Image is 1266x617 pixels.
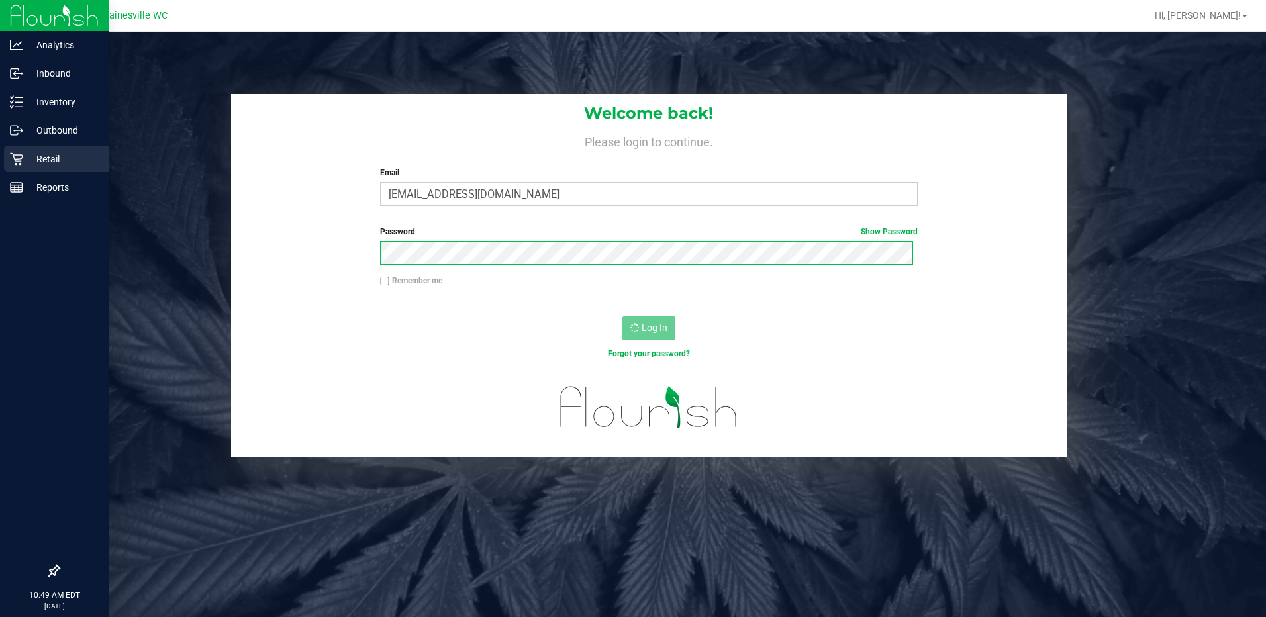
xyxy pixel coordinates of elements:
[6,601,103,611] p: [DATE]
[380,275,442,287] label: Remember me
[380,277,389,286] input: Remember me
[10,181,23,194] inline-svg: Reports
[622,316,675,340] button: Log In
[231,105,1067,122] h1: Welcome back!
[380,227,415,236] span: Password
[1155,10,1241,21] span: Hi, [PERSON_NAME]!
[608,349,690,358] a: Forgot your password?
[23,37,103,53] p: Analytics
[10,124,23,137] inline-svg: Outbound
[10,38,23,52] inline-svg: Analytics
[10,67,23,80] inline-svg: Inbound
[23,151,103,167] p: Retail
[544,373,754,441] img: flourish_logo.svg
[103,10,168,21] span: Gainesville WC
[10,152,23,166] inline-svg: Retail
[231,132,1067,148] h4: Please login to continue.
[23,66,103,81] p: Inbound
[10,95,23,109] inline-svg: Inventory
[642,322,667,333] span: Log In
[380,167,918,179] label: Email
[23,179,103,195] p: Reports
[23,94,103,110] p: Inventory
[23,122,103,138] p: Outbound
[861,227,918,236] a: Show Password
[6,589,103,601] p: 10:49 AM EDT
